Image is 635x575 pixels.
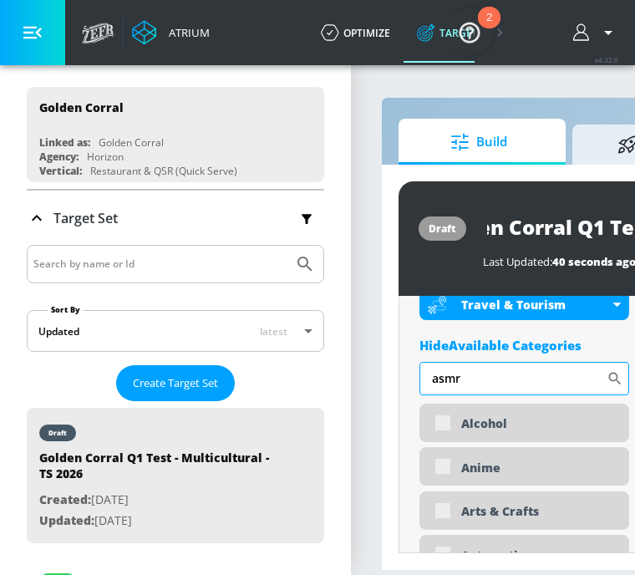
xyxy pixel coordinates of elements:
[429,221,456,236] div: draft
[461,415,617,431] div: Alcohol
[486,18,492,39] div: 2
[419,337,629,354] div: HideAvailable Categories
[27,87,324,182] div: Golden CorralLinked as:Golden CorralAgency:HorizonVertical:Restaurant & QSR (Quick Serve)
[38,324,79,338] div: Updated
[39,512,94,528] span: Updated:
[260,324,287,338] span: latest
[39,99,124,115] div: Golden Corral
[27,408,324,543] div: draftGolden Corral Q1 Test - Multicultural - TS 2026Created:[DATE]Updated:[DATE]
[27,191,324,246] div: Target Set
[53,209,118,227] p: Target Set
[595,55,618,64] span: v 4.32.0
[419,362,607,395] input: Search
[162,25,210,40] div: Atrium
[39,135,90,150] div: Linked as:
[87,150,124,164] div: Horizon
[133,374,218,393] span: Create Target Set
[461,297,609,313] div: Travel & Tourism
[39,150,79,164] div: Agency:
[48,429,67,437] div: draft
[419,447,629,486] div: Anime
[116,365,235,401] button: Create Target Set
[39,450,273,490] div: Golden Corral Q1 Test - Multicultural - TS 2026
[419,535,629,573] div: Automotive
[132,20,210,45] a: Atrium
[419,404,629,442] div: Alcohol
[39,164,82,178] div: Vertical:
[307,3,404,63] a: optimize
[39,490,273,511] p: [DATE]
[39,511,273,532] p: [DATE]
[461,503,617,519] div: Arts & Crafts
[99,135,164,150] div: Golden Corral
[461,460,617,476] div: Anime
[419,290,629,320] div: Travel & Tourism
[404,3,491,63] a: Target
[33,253,287,275] input: Search by name or Id
[419,491,629,530] div: Arts & Crafts
[415,122,542,162] span: Build
[90,164,237,178] div: Restaurant & QSR (Quick Serve)
[48,304,84,315] label: Sort By
[39,491,91,507] span: Created:
[461,547,617,563] div: Automotive
[446,8,493,55] button: Open Resource Center, 2 new notifications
